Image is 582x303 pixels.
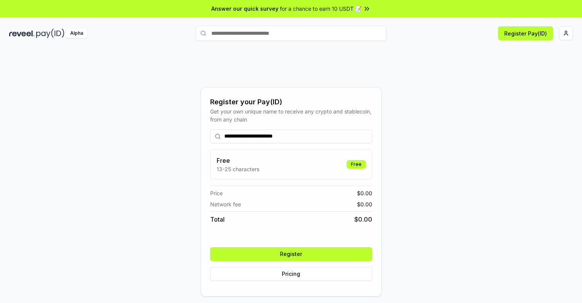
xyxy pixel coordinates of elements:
[217,156,259,165] h3: Free
[357,189,372,197] span: $ 0.00
[357,200,372,208] span: $ 0.00
[9,29,35,38] img: reveel_dark
[210,215,225,224] span: Total
[280,5,362,13] span: for a chance to earn 10 USDT 📝
[498,26,553,40] button: Register Pay(ID)
[210,189,223,197] span: Price
[210,107,372,123] div: Get your own unique name to receive any crypto and stablecoin, from any chain
[354,215,372,224] span: $ 0.00
[210,97,372,107] div: Register your Pay(ID)
[210,200,241,208] span: Network fee
[66,29,87,38] div: Alpha
[211,5,278,13] span: Answer our quick survey
[210,247,372,261] button: Register
[217,165,259,173] p: 13-25 characters
[36,29,64,38] img: pay_id
[210,267,372,281] button: Pricing
[347,160,366,169] div: Free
